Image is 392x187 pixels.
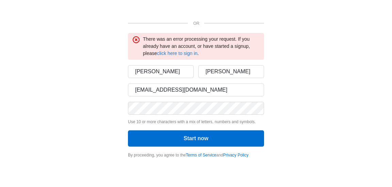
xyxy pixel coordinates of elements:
[223,153,249,157] a: Privacy Policy
[143,36,260,57] div: There was an error processing your request. If you already have an account, or have started a sig...
[128,65,194,78] input: First name
[193,20,196,26] p: OR
[186,153,216,157] a: Terms of Service
[128,152,264,158] div: By proceeding, you agree to the and
[128,119,264,125] p: Use 10 or more characters with a mix of letters, numbers and symbols.
[128,130,264,147] button: Start now
[157,51,197,56] a: click here to sign in
[128,83,264,96] input: Email
[198,65,264,78] input: Last name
